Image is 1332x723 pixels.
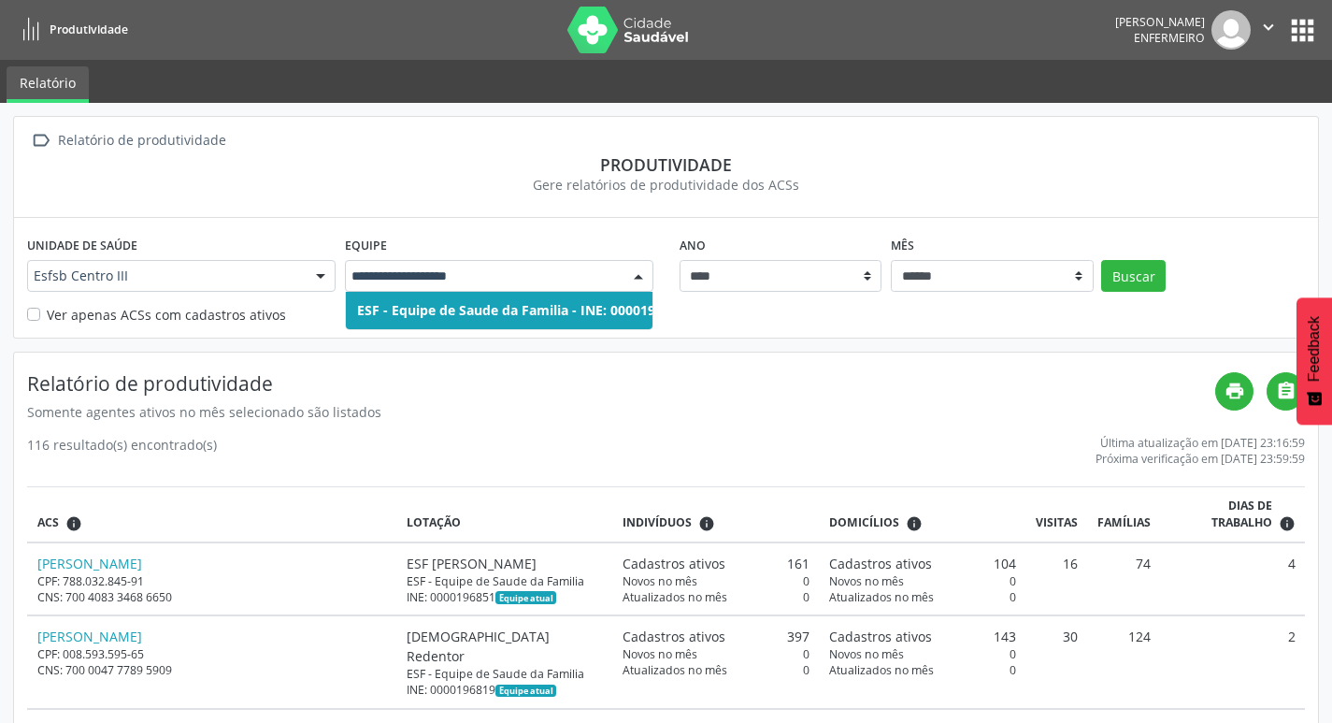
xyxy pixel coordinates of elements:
[7,66,89,103] a: Relatório
[407,682,603,698] div: INE: 0000196819
[623,646,809,662] div: 0
[345,231,387,260] label: Equipe
[829,573,1016,589] div: 0
[407,666,603,682] div: ESF - Equipe de Saude da Familia
[27,127,229,154] a:  Relatório de produtividade
[407,589,603,605] div: INE: 0000196851
[829,662,1016,678] div: 0
[27,231,137,260] label: Unidade de saúde
[27,435,217,467] div: 116 resultado(s) encontrado(s)
[623,573,697,589] span: Novos no mês
[1267,372,1305,411] a: 
[37,628,142,645] a: [PERSON_NAME]
[37,662,388,678] div: CNS: 700 0047 7789 5909
[829,589,934,605] span: Atualizados no mês
[1251,10,1286,50] button: 
[37,573,388,589] div: CPF: 788.032.845-91
[37,555,142,572] a: [PERSON_NAME]
[1096,435,1305,451] div: Última atualização em [DATE] 23:16:59
[623,554,809,573] div: 161
[47,305,286,325] label: Ver apenas ACSs com cadastros ativos
[1215,372,1253,411] a: print
[623,662,727,678] span: Atualizados no mês
[623,646,697,662] span: Novos no mês
[829,646,1016,662] div: 0
[1134,30,1205,46] span: Enfermeiro
[623,554,725,573] span: Cadastros ativos
[37,589,388,605] div: CNS: 700 4083 3468 6650
[1088,542,1161,615] td: 74
[357,301,685,319] span: ESF - Equipe de Saude da Familia - INE: 0000196959
[1026,542,1088,615] td: 16
[407,573,603,589] div: ESF - Equipe de Saude da Familia
[1161,615,1305,708] td: 2
[407,627,603,666] div: [DEMOGRAPHIC_DATA] Redentor
[397,487,613,542] th: Lotação
[829,589,1016,605] div: 0
[829,662,934,678] span: Atualizados no mês
[623,627,725,646] span: Cadastros ativos
[1115,14,1205,30] div: [PERSON_NAME]
[1096,451,1305,467] div: Próxima verificação em [DATE] 23:59:59
[1276,381,1296,401] i: 
[829,573,904,589] span: Novos no mês
[680,231,706,260] label: Ano
[65,515,82,532] i: ACSs que estiveram vinculados a uma UBS neste período, mesmo sem produtividade.
[1306,316,1323,382] span: Feedback
[1026,487,1088,542] th: Visitas
[27,127,54,154] i: 
[495,685,556,698] span: Esta é a equipe atual deste Agente
[54,127,229,154] div: Relatório de produtividade
[1258,17,1279,37] i: 
[1279,515,1296,532] i: Dias em que o(a) ACS fez pelo menos uma visita, ou ficha de cadastro individual ou cadastro domic...
[623,627,809,646] div: 397
[27,402,1215,422] div: Somente agentes ativos no mês selecionado são listados
[623,573,809,589] div: 0
[27,175,1305,195] div: Gere relatórios de produtividade dos ACSs
[1026,615,1088,708] td: 30
[698,515,715,532] i: <div class="text-left"> <div> <strong>Cadastros ativos:</strong> Cadastros que estão vinculados a...
[13,14,128,45] a: Produtividade
[829,554,1016,573] div: 104
[623,514,692,531] span: Indivíduos
[623,662,809,678] div: 0
[34,267,297,285] span: Esfsb Centro III
[27,372,1215,396] h4: Relatório de produtividade
[1225,381,1245,401] i: print
[1101,260,1166,292] button: Buscar
[1296,297,1332,425] button: Feedback - Mostrar pesquisa
[1170,498,1271,532] span: Dias de trabalho
[829,627,932,646] span: Cadastros ativos
[1088,487,1161,542] th: Famílias
[495,591,556,604] span: Esta é a equipe atual deste Agente
[623,589,809,605] div: 0
[27,154,1305,175] div: Produtividade
[1088,615,1161,708] td: 124
[829,554,932,573] span: Cadastros ativos
[407,554,603,573] div: ESF [PERSON_NAME]
[1286,14,1319,47] button: apps
[829,514,899,531] span: Domicílios
[906,515,923,532] i: <div class="text-left"> <div> <strong>Cadastros ativos:</strong> Cadastros que estão vinculados a...
[1211,10,1251,50] img: img
[50,22,128,37] span: Produtividade
[829,646,904,662] span: Novos no mês
[623,589,727,605] span: Atualizados no mês
[891,231,914,260] label: Mês
[37,646,388,662] div: CPF: 008.593.595-65
[1161,542,1305,615] td: 4
[829,627,1016,646] div: 143
[37,514,59,531] span: ACS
